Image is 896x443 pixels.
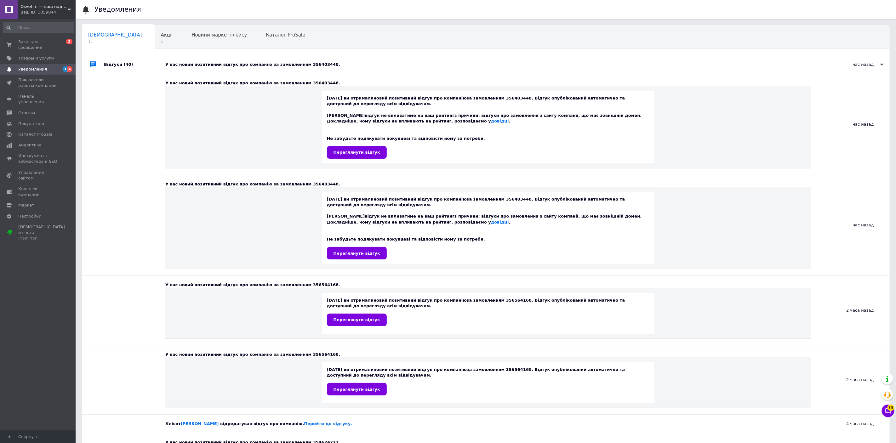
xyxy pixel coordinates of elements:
[327,383,387,395] a: Переглянути відгук
[20,9,76,15] div: Ваш ID: 3059844
[882,405,894,417] button: Чат с покупателем19
[66,39,72,44] span: 2
[887,405,894,411] span: 19
[18,77,58,88] span: Показатели работы компании
[327,213,650,219] div: [PERSON_NAME] з причини: відгуки про замовлення з сайту компанії, що має зовнішній домен.
[18,94,58,105] span: Панель управления
[266,32,305,38] span: Каталог ProSale
[491,119,509,123] a: довідці
[67,66,72,72] span: 4
[165,181,811,187] div: У вас новий позитивний відгук про компанію за замовленням 356403448.
[104,55,165,74] div: Відгуки
[161,39,173,44] span: 1
[18,39,58,50] span: Заказы и сообщения
[327,118,650,124] div: Докладніше, чому відгуки не впливають на рейтинг, розповідаємо у .
[88,32,142,38] span: [DEMOGRAPHIC_DATA]
[374,96,467,100] b: новий позитивний відгук про компанію
[811,276,890,345] div: 2 часа назад
[811,345,890,414] div: 2 часа назад
[811,175,890,276] div: час назад
[191,32,247,38] span: Новини маркетплейсу
[334,317,380,322] span: Переглянути відгук
[327,219,650,225] div: Докладніше, чому відгуки не впливають на рейтинг, розповідаємо у .
[491,220,509,224] a: довідці
[327,95,650,159] div: [DATE] ви отримали за замовленням 356403448. Відгук опублікований автоматично та доступний до пер...
[18,121,44,127] span: Покупатели
[365,214,454,219] b: відгук не впливатиме на ваш рейтинг
[161,32,173,38] span: Акції
[181,421,219,426] a: [PERSON_NAME]
[18,236,65,241] div: Prom топ
[18,213,41,219] span: Настройки
[327,196,650,260] div: [DATE] ви отримали за замовленням 356403448. Відгук опублікований автоматично та доступний до пер...
[18,132,52,137] span: Каталог ProSale
[165,282,811,288] div: У вас новий позитивний відгук про компанію за замовленням 356564168.
[18,202,34,208] span: Маркет
[18,224,65,241] span: [DEMOGRAPHIC_DATA] и счета
[334,251,380,256] span: Переглянути відгук
[374,197,467,202] b: новий позитивний відгук про компанію
[365,113,454,118] b: відгук не впливатиме на ваш рейтинг
[18,55,54,61] span: Товары и услуги
[3,22,74,33] input: Поиск
[18,142,42,148] span: Аналитика
[18,170,58,181] span: Управление сайтом
[327,236,650,242] div: Не забудьте подякувати покупцеві та відповісти йому за потреби.
[327,113,650,118] div: [PERSON_NAME] з причини: відгуки про замовлення з сайту компанії, що має зовнішній домен.
[327,367,650,395] div: [DATE] ви отримали за замовленням 356564168. Відгук опублікований автоматично та доступний до пер...
[165,421,352,426] span: Клієнт
[20,4,68,9] span: Osvetim — ваш надёжный поставщик освещения
[374,367,467,372] b: новий позитивний відгук про компанію
[220,421,352,426] span: відредагував відгук про компанію.
[327,136,650,141] div: Не забудьте подякувати покупцеві та відповісти йому за потреби.
[811,74,890,175] div: час назад
[18,153,58,164] span: Инструменты вебмастера и SEO
[124,62,133,67] span: (40)
[88,39,142,44] span: 13
[18,110,35,116] span: Отзывы
[63,66,68,72] span: 1
[18,186,58,197] span: Кошелек компании
[327,146,387,159] a: Переглянути відгук
[327,247,387,259] a: Переглянути відгук
[820,62,883,67] div: час назад
[811,415,890,433] div: 4 часа назад
[374,298,467,303] b: новий позитивний відгук про компанію
[334,387,380,392] span: Переглянути відгук
[327,298,650,326] div: [DATE] ви отримали за замовленням 356564168. Відгук опублікований автоматично та доступний до пер...
[18,66,47,72] span: Уведомления
[334,150,380,155] span: Переглянути відгук
[304,421,352,426] a: Перейти до відгуку.
[165,62,820,67] div: У вас новий позитивний відгук про компанію за замовленням 356403448.
[165,80,811,86] div: У вас новий позитивний відгук про компанію за замовленням 356403448.
[165,352,811,357] div: У вас новий позитивний відгук про компанію за замовленням 356564168.
[94,6,141,13] h1: Уведомления
[327,314,387,326] a: Переглянути відгук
